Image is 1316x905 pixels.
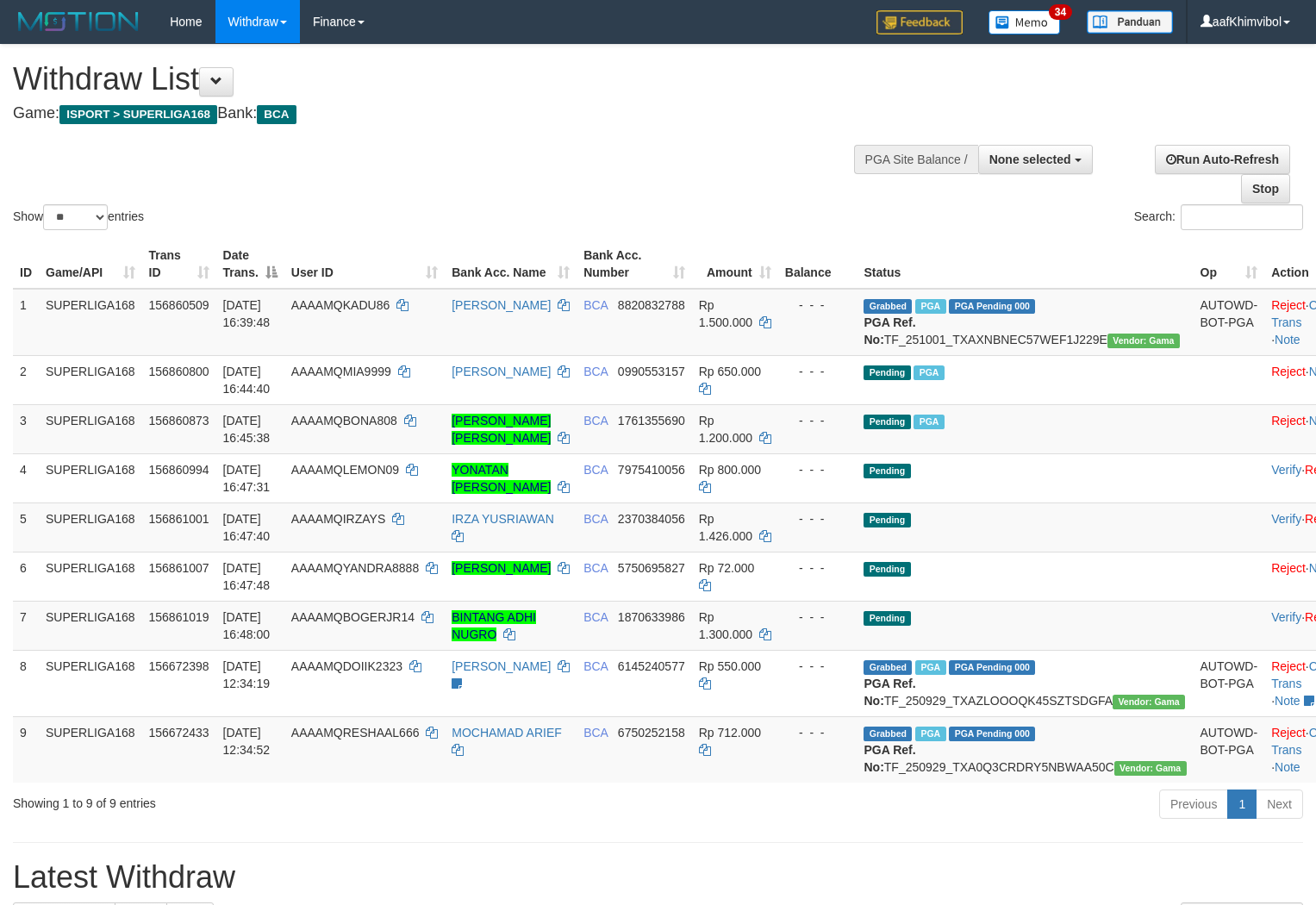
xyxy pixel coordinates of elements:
span: Copy 7975410056 to clipboard [618,463,685,477]
td: SUPERLIGA168 [39,502,142,552]
span: [DATE] 12:34:52 [223,726,271,757]
span: 156861001 [149,512,209,526]
a: Reject [1271,659,1306,673]
td: 2 [13,355,39,404]
span: Pending [864,513,910,527]
span: [DATE] 16:44:40 [223,365,271,396]
span: [DATE] 16:47:40 [223,512,271,543]
span: Rp 1.500.000 [699,298,752,329]
span: BCA [583,726,608,740]
td: SUPERLIGA168 [39,716,142,783]
span: Marked by aafsoycanthlai [915,299,945,314]
a: MOCHAMAD ARIEF [452,726,562,740]
span: AAAAMQIRZAYS [291,512,385,526]
span: AAAAMQBOGERJR14 [291,610,415,624]
span: Copy 1761355690 to clipboard [618,414,685,428]
span: PGA Pending [949,299,1035,314]
div: - - - [785,510,851,527]
select: Showentries [43,204,108,230]
td: 8 [13,650,39,716]
span: AAAAMQRESHAAL666 [291,726,420,740]
td: TF_250929_TXA0Q3CRDRY5NBWAA50C [857,716,1193,783]
a: [PERSON_NAME] [452,659,551,673]
span: Rp 72.000 [699,561,755,575]
span: Rp 550.000 [699,659,761,673]
span: BCA [583,414,608,428]
b: PGA Ref. No: [864,677,915,708]
span: [DATE] 16:39:48 [223,298,271,329]
span: Vendor URL: https://trx31.1velocity.biz [1107,334,1180,348]
a: [PERSON_NAME] [452,365,551,378]
div: - - - [785,609,851,626]
span: Copy 0990553157 to clipboard [618,365,685,378]
label: Search: [1134,204,1303,230]
label: Show entries [13,204,144,230]
span: ISPORT > SUPERLIGA168 [59,105,217,124]
span: BCA [583,463,608,477]
span: None selected [989,153,1071,166]
span: Rp 1.300.000 [699,610,752,641]
td: 9 [13,716,39,783]
h1: Latest Withdraw [13,860,1303,895]
a: Reject [1271,414,1306,428]
span: Vendor URL: https://trx31.1velocity.biz [1113,695,1185,709]
span: 156860994 [149,463,209,477]
img: Feedback.jpg [876,10,963,34]
span: BCA [583,610,608,624]
span: 34 [1049,4,1072,20]
span: Copy 6750252158 to clipboard [618,726,685,740]
a: Verify [1271,610,1301,624]
span: [DATE] 16:47:31 [223,463,271,494]
td: SUPERLIGA168 [39,453,142,502]
div: - - - [785,461,851,478]
div: - - - [785,559,851,577]
td: TF_250929_TXAZLOOOQK45SZTSDGFA [857,650,1193,716]
span: AAAAMQLEMON09 [291,463,399,477]
a: [PERSON_NAME] [452,561,551,575]
span: BCA [583,659,608,673]
th: Trans ID: activate to sort column ascending [142,240,216,289]
span: Rp 712.000 [699,726,761,740]
span: [DATE] 16:45:38 [223,414,271,445]
span: Grabbed [864,299,912,314]
td: 4 [13,453,39,502]
img: MOTION_logo.png [13,9,144,34]
td: SUPERLIGA168 [39,601,142,650]
span: Copy 6145240577 to clipboard [618,659,685,673]
span: Copy 5750695827 to clipboard [618,561,685,575]
span: 156861019 [149,610,209,624]
a: Reject [1271,561,1306,575]
span: [DATE] 12:34:19 [223,659,271,690]
span: Grabbed [864,727,912,741]
a: Note [1275,760,1300,774]
td: AUTOWD-BOT-PGA [1194,650,1265,716]
a: Verify [1271,512,1301,526]
span: 156860509 [149,298,209,312]
td: 5 [13,502,39,552]
span: Rp 800.000 [699,463,761,477]
th: User ID: activate to sort column ascending [284,240,445,289]
a: YONATAN [PERSON_NAME] [452,463,551,494]
span: AAAAMQDOIIK2323 [291,659,402,673]
b: PGA Ref. No: [864,743,915,774]
span: BCA [583,561,608,575]
td: TF_251001_TXAXNBNEC57WEF1J229E [857,289,1193,356]
a: Verify [1271,463,1301,477]
div: Showing 1 to 9 of 9 entries [13,788,535,812]
span: [DATE] 16:47:48 [223,561,271,592]
button: None selected [978,145,1093,174]
span: Rp 650.000 [699,365,761,378]
td: SUPERLIGA168 [39,552,142,601]
span: Rp 1.200.000 [699,414,752,445]
span: BCA [583,365,608,378]
a: IRZA YUSRIAWAN [452,512,554,526]
b: PGA Ref. No: [864,315,915,346]
span: Copy 2370384056 to clipboard [618,512,685,526]
span: AAAAMQYANDRA8888 [291,561,419,575]
span: 156672398 [149,659,209,673]
input: Search: [1181,204,1303,230]
span: Pending [864,415,910,429]
h1: Withdraw List [13,62,860,97]
a: Note [1275,333,1300,346]
div: - - - [785,724,851,741]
